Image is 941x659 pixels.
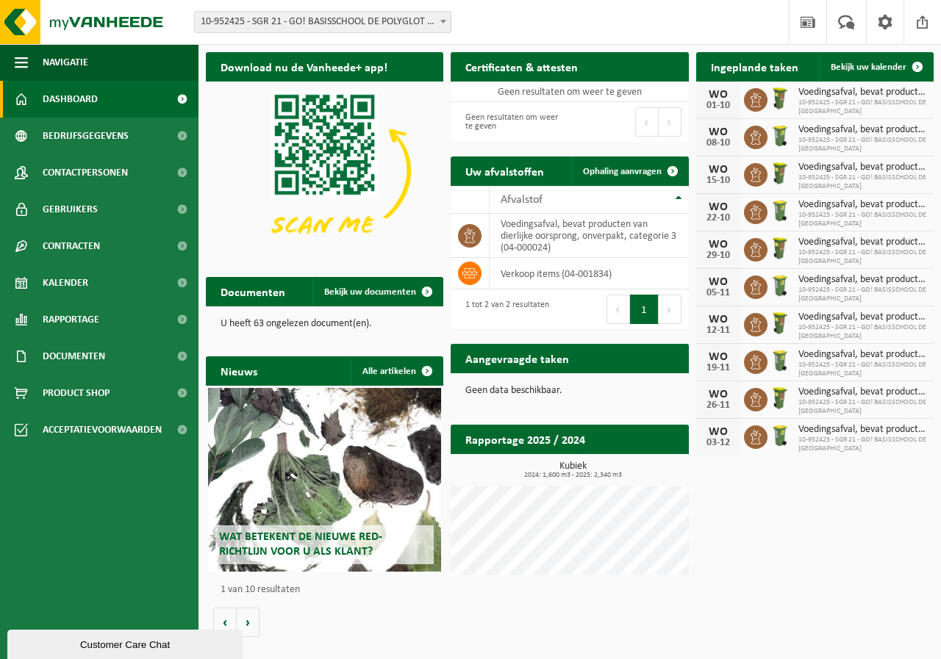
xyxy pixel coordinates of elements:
[768,386,792,411] img: WB-0060-HPE-GN-51
[704,201,733,213] div: WO
[704,438,733,448] div: 03-12
[704,126,733,138] div: WO
[768,423,792,448] img: WB-0140-HPE-GN-51
[490,258,688,289] td: verkoop items (04-001834)
[704,363,733,373] div: 19-11
[704,288,733,298] div: 05-11
[704,251,733,261] div: 29-10
[798,323,926,341] span: 10-952425 - SGR 21 - GO! BASISSCHOOL DE [GEOGRAPHIC_DATA]
[704,325,733,336] div: 12-11
[798,173,926,191] span: 10-952425 - SGR 21 - GO! BASISSCHOOL DE [GEOGRAPHIC_DATA]
[221,585,436,595] p: 1 van 10 resultaten
[704,426,733,438] div: WO
[798,398,926,416] span: 10-952425 - SGR 21 - GO! BASISSCHOOL DE [GEOGRAPHIC_DATA]
[43,264,88,301] span: Kalender
[458,461,688,479] h3: Kubiek
[696,52,813,81] h2: Ingeplande taken
[768,198,792,223] img: WB-0140-HPE-GN-51
[768,86,792,111] img: WB-0060-HPE-GN-51
[583,167,662,176] span: Ophaling aanvragen
[798,162,926,173] span: Voedingsafval, bevat producten van dierlijke oorsprong, onverpakt, categorie 3
[43,228,100,264] span: Contracten
[43,338,105,375] span: Documenten
[579,453,687,483] a: Bekijk rapportage
[43,411,162,448] span: Acceptatievoorwaarden
[451,52,593,81] h2: Certificaten & attesten
[768,236,792,261] img: WB-0060-HPE-GN-51
[206,82,443,260] img: Download de VHEPlus App
[451,82,688,102] td: Geen resultaten om weer te geven
[704,389,733,400] div: WO
[768,161,792,186] img: WB-0060-HPE-GN-51
[43,81,98,118] span: Dashboard
[206,52,402,81] h2: Download nu de Vanheede+ app!
[458,293,549,325] div: 1 tot 2 van 2 resultaten
[458,472,688,479] span: 2024: 1,600 m3 - 2025: 2,340 m3
[213,608,237,637] button: Vorige
[798,248,926,266] span: 10-952425 - SGR 21 - GO! BASISSCHOOL DE [GEOGRAPHIC_DATA]
[798,312,926,323] span: Voedingsafval, bevat producten van dierlijke oorsprong, onverpakt, categorie 3
[768,273,792,298] img: WB-0140-HPE-GN-51
[798,349,926,361] span: Voedingsafval, bevat producten van dierlijke oorsprong, onverpakt, categorie 3
[219,531,382,557] span: Wat betekent de nieuwe RED-richtlijn voor u als klant?
[768,348,792,373] img: WB-0140-HPE-GN-51
[635,107,659,137] button: Previous
[43,191,98,228] span: Gebruikers
[237,608,260,637] button: Volgende
[451,425,600,453] h2: Rapportage 2025 / 2024
[798,237,926,248] span: Voedingsafval, bevat producten van dierlijke oorsprong, onverpakt, categorie 3
[819,52,932,82] a: Bekijk uw kalender
[451,344,584,372] h2: Aangevraagde taken
[221,319,429,329] p: U heeft 63 ongelezen document(en).
[43,301,99,338] span: Rapportage
[798,211,926,228] span: 10-952425 - SGR 21 - GO! BASISSCHOOL DE [GEOGRAPHIC_DATA]
[768,123,792,148] img: WB-0140-HPE-GN-51
[831,62,906,72] span: Bekijk uw kalender
[43,154,128,191] span: Contactpersonen
[312,277,442,306] a: Bekijk uw documenten
[206,356,272,385] h2: Nieuws
[798,199,926,211] span: Voedingsafval, bevat producten van dierlijke oorsprong, onverpakt, categorie 3
[798,87,926,98] span: Voedingsafval, bevat producten van dierlijke oorsprong, onverpakt, categorie 3
[798,274,926,286] span: Voedingsafval, bevat producten van dierlijke oorsprong, onverpakt, categorie 3
[351,356,442,386] a: Alle artikelen
[768,311,792,336] img: WB-0060-HPE-GN-51
[571,156,687,186] a: Ophaling aanvragen
[324,287,416,297] span: Bekijk uw documenten
[704,164,733,176] div: WO
[630,295,659,324] button: 1
[195,12,451,32] span: 10-952425 - SGR 21 - GO! BASISSCHOOL DE POLYGLOT - SPIERE-HELKIJN
[704,176,733,186] div: 15-10
[798,136,926,154] span: 10-952425 - SGR 21 - GO! BASISSCHOOL DE [GEOGRAPHIC_DATA]
[704,239,733,251] div: WO
[208,388,441,572] a: Wat betekent de nieuwe RED-richtlijn voor u als klant?
[704,101,733,111] div: 01-10
[798,436,926,453] span: 10-952425 - SGR 21 - GO! BASISSCHOOL DE [GEOGRAPHIC_DATA]
[465,386,673,396] p: Geen data beschikbaar.
[798,286,926,303] span: 10-952425 - SGR 21 - GO! BASISSCHOOL DE [GEOGRAPHIC_DATA]
[659,107,681,137] button: Next
[704,400,733,411] div: 26-11
[607,295,630,324] button: Previous
[501,194,543,206] span: Afvalstof
[798,361,926,378] span: 10-952425 - SGR 21 - GO! BASISSCHOOL DE [GEOGRAPHIC_DATA]
[704,351,733,363] div: WO
[490,214,688,258] td: voedingsafval, bevat producten van dierlijke oorsprong, onverpakt, categorie 3 (04-000024)
[704,314,733,325] div: WO
[798,98,926,116] span: 10-952425 - SGR 21 - GO! BASISSCHOOL DE [GEOGRAPHIC_DATA]
[704,138,733,148] div: 08-10
[194,11,451,33] span: 10-952425 - SGR 21 - GO! BASISSCHOOL DE POLYGLOT - SPIERE-HELKIJN
[451,156,559,185] h2: Uw afvalstoffen
[458,106,562,138] div: Geen resultaten om weer te geven
[7,627,246,659] iframe: chat widget
[798,124,926,136] span: Voedingsafval, bevat producten van dierlijke oorsprong, onverpakt, categorie 3
[43,118,129,154] span: Bedrijfsgegevens
[798,386,926,398] span: Voedingsafval, bevat producten van dierlijke oorsprong, onverpakt, categorie 3
[704,213,733,223] div: 22-10
[659,295,681,324] button: Next
[206,277,300,306] h2: Documenten
[43,44,88,81] span: Navigatie
[704,276,733,288] div: WO
[798,424,926,436] span: Voedingsafval, bevat producten van dierlijke oorsprong, onverpakt, categorie 3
